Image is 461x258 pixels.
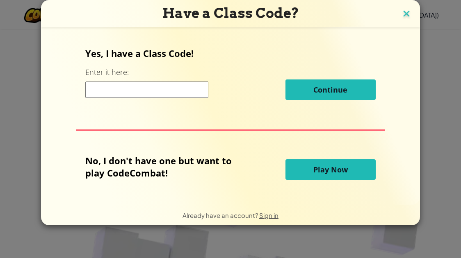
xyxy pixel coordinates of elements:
img: close icon [401,8,412,20]
span: Already have an account? [183,211,259,219]
span: Have a Class Code? [162,5,299,21]
p: No, I don't have one but want to play CodeCombat! [85,154,244,179]
span: Play Now [313,165,348,174]
button: Play Now [285,159,376,180]
a: Sign in [259,211,278,219]
label: Enter it here: [85,67,129,77]
span: Continue [313,85,347,95]
button: Continue [285,79,376,100]
p: Yes, I have a Class Code! [85,47,375,59]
